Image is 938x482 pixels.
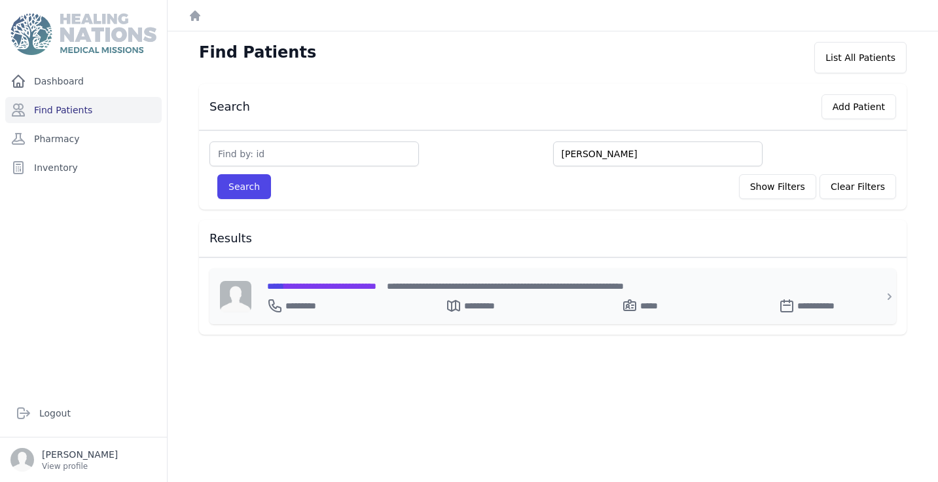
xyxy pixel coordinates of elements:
[209,99,250,115] h3: Search
[10,400,156,426] a: Logout
[739,174,816,199] button: Show Filters
[42,461,118,472] p: View profile
[220,281,251,312] img: person-242608b1a05df3501eefc295dc1bc67a.jpg
[10,448,156,472] a: [PERSON_NAME] View profile
[820,174,896,199] button: Clear Filters
[553,141,763,166] input: Search by: name, government id or phone
[199,42,316,63] h1: Find Patients
[217,174,271,199] button: Search
[5,97,162,123] a: Find Patients
[209,231,896,246] h3: Results
[5,68,162,94] a: Dashboard
[209,141,419,166] input: Find by: id
[5,126,162,152] a: Pharmacy
[5,155,162,181] a: Inventory
[821,94,896,119] button: Add Patient
[42,448,118,461] p: [PERSON_NAME]
[814,42,907,73] div: List All Patients
[10,13,156,55] img: Medical Missions EMR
